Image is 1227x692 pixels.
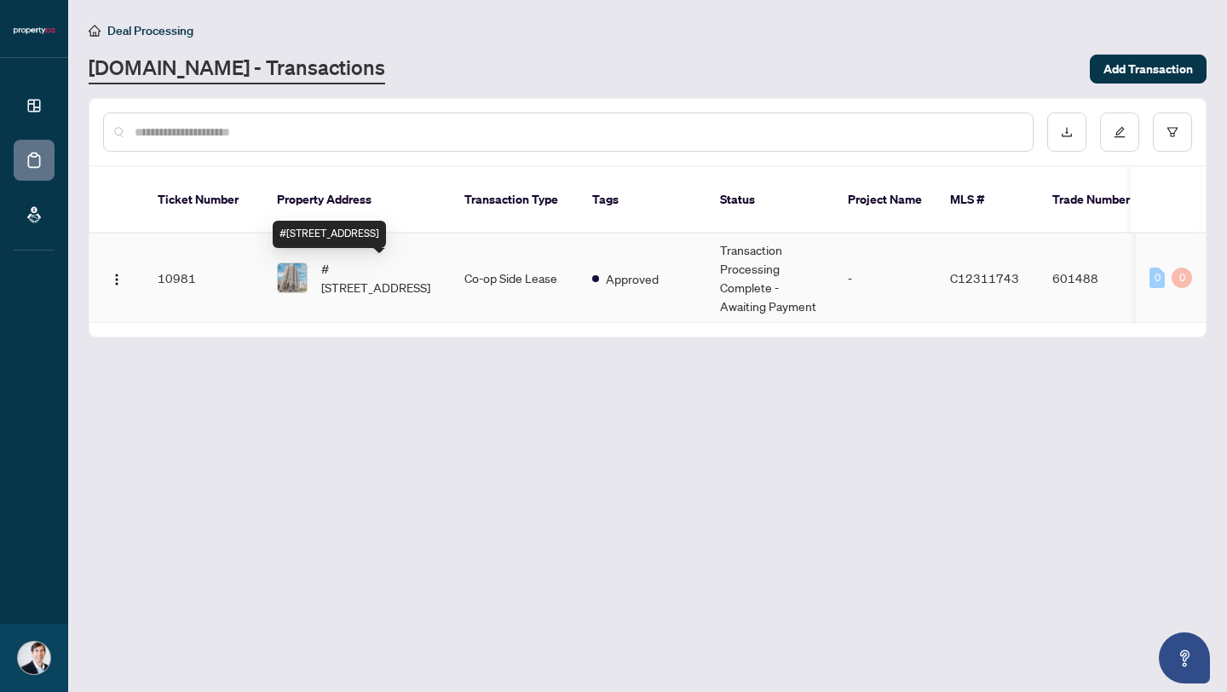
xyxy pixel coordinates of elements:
span: Approved [606,269,659,288]
span: filter [1167,126,1178,138]
span: #[STREET_ADDRESS] [321,259,437,297]
span: download [1061,126,1073,138]
div: 0 [1149,268,1165,288]
td: 10981 [144,234,263,323]
img: thumbnail-img [278,263,307,292]
button: filter [1153,112,1192,152]
div: #[STREET_ADDRESS] [273,221,386,248]
span: Add Transaction [1103,55,1193,83]
img: Profile Icon [18,642,50,674]
th: MLS # [936,167,1039,234]
th: Trade Number [1039,167,1158,234]
button: Add Transaction [1090,55,1207,84]
span: Deal Processing [107,23,193,38]
button: edit [1100,112,1139,152]
img: logo [14,26,55,36]
td: Transaction Processing Complete - Awaiting Payment [706,234,834,323]
button: Logo [103,264,130,291]
th: Ticket Number [144,167,263,234]
button: download [1047,112,1086,152]
a: [DOMAIN_NAME] - Transactions [89,54,385,84]
th: Status [706,167,834,234]
span: edit [1114,126,1126,138]
img: Logo [110,273,124,286]
div: 0 [1172,268,1192,288]
td: 601488 [1039,234,1158,323]
th: Tags [579,167,706,234]
span: C12311743 [950,270,1019,285]
th: Project Name [834,167,936,234]
td: Co-op Side Lease [451,234,579,323]
td: - [834,234,936,323]
span: home [89,25,101,37]
th: Transaction Type [451,167,579,234]
th: Property Address [263,167,451,234]
button: Open asap [1159,632,1210,683]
